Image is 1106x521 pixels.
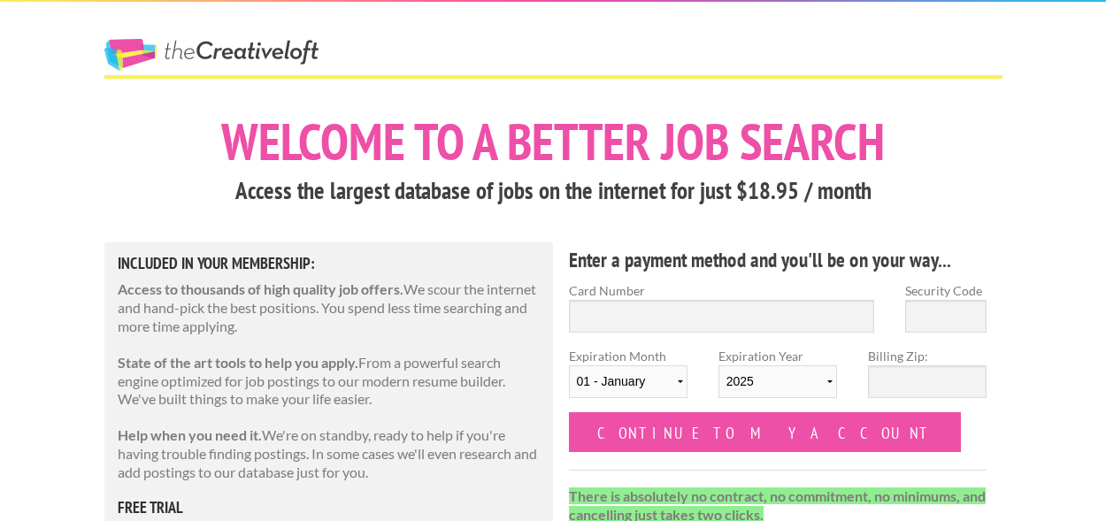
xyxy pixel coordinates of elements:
[118,354,541,409] p: From a powerful search engine optimized for job postings to our modern resume builder. We've buil...
[569,281,875,300] label: Card Number
[118,256,541,272] h5: Included in Your Membership:
[868,347,987,365] label: Billing Zip:
[569,365,687,398] select: Expiration Month
[569,246,987,274] h4: Enter a payment method and you'll be on your way...
[569,412,962,452] input: Continue to my account
[569,347,687,412] label: Expiration Month
[905,281,987,300] label: Security Code
[104,174,1002,208] h3: Access the largest database of jobs on the internet for just $18.95 / month
[104,39,319,71] a: The Creative Loft
[718,365,837,398] select: Expiration Year
[118,500,541,516] h5: free trial
[104,116,1002,167] h1: Welcome to a better job search
[118,426,262,443] strong: Help when you need it.
[118,280,403,297] strong: Access to thousands of high quality job offers.
[118,280,541,335] p: We scour the internet and hand-pick the best positions. You spend less time searching and more ti...
[118,354,358,371] strong: State of the art tools to help you apply.
[718,347,837,412] label: Expiration Year
[118,426,541,481] p: We're on standby, ready to help if you're having trouble finding postings. In some cases we'll ev...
